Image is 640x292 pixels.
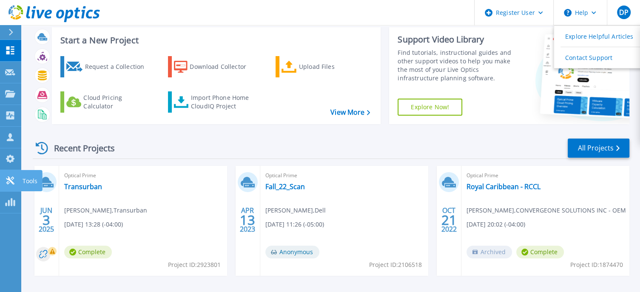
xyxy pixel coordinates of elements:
div: APR 2023 [239,204,256,235]
h3: Start a New Project [60,36,370,45]
a: Upload Files [276,56,370,77]
span: [PERSON_NAME] , Transurban [64,206,147,215]
span: [PERSON_NAME] , CONVERGEONE SOLUTIONS INC - OEM [466,206,626,215]
span: 13 [240,216,255,224]
a: Royal Caribbean - RCCL [466,182,540,191]
a: All Projects [568,139,629,158]
span: [DATE] 20:02 (-04:00) [466,220,525,229]
a: Explore Now! [398,99,462,116]
div: Import Phone Home CloudIQ Project [191,94,257,111]
span: DP [619,9,628,16]
a: View More [330,108,370,116]
div: Upload Files [299,58,367,75]
div: Cloud Pricing Calculator [83,94,151,111]
span: Optical Prime [64,171,222,180]
span: Complete [516,246,564,258]
a: Fall_22_Scan [265,182,305,191]
a: Request a Collection [60,56,155,77]
span: [DATE] 11:26 (-05:00) [265,220,324,229]
span: Project ID: 2923801 [168,260,221,269]
span: [DATE] 13:28 (-04:00) [64,220,123,229]
p: Tools [23,170,37,192]
span: Complete [64,246,112,258]
div: Request a Collection [85,58,153,75]
div: OCT 2022 [441,204,457,235]
span: 3 [43,216,50,224]
span: Archived [466,246,512,258]
div: Download Collector [190,58,258,75]
a: Download Collector [168,56,263,77]
span: Optical Prime [466,171,624,180]
span: Project ID: 2106518 [369,260,422,269]
span: Project ID: 1874470 [570,260,623,269]
span: Optical Prime [265,171,423,180]
a: Transurban [64,182,102,191]
span: 21 [441,216,456,224]
span: Anonymous [265,246,319,258]
div: Find tutorials, instructional guides and other support videos to help you make the most of your L... [398,48,518,82]
div: Recent Projects [33,138,126,159]
span: [PERSON_NAME] , Dell [265,206,326,215]
a: Cloud Pricing Calculator [60,91,155,113]
div: Support Video Library [398,34,518,45]
div: JUN 2025 [38,204,54,235]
